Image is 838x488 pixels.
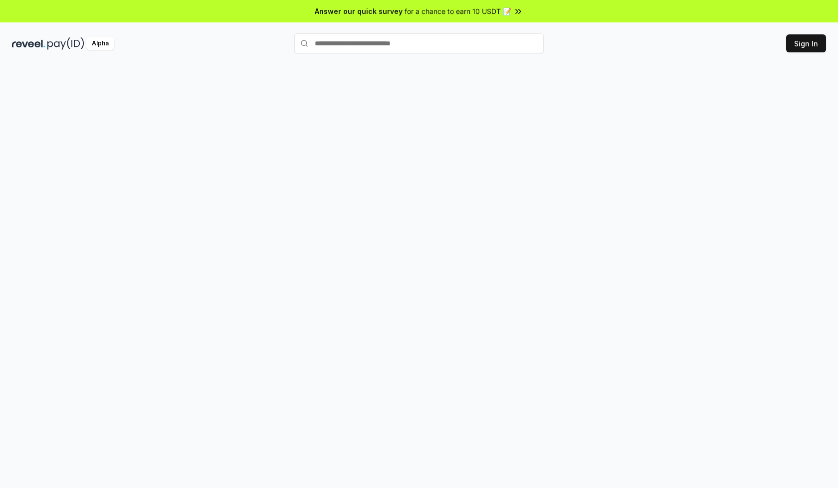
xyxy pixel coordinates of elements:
[405,6,511,16] span: for a chance to earn 10 USDT 📝
[86,37,114,50] div: Alpha
[47,37,84,50] img: pay_id
[315,6,403,16] span: Answer our quick survey
[12,37,45,50] img: reveel_dark
[786,34,826,52] button: Sign In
